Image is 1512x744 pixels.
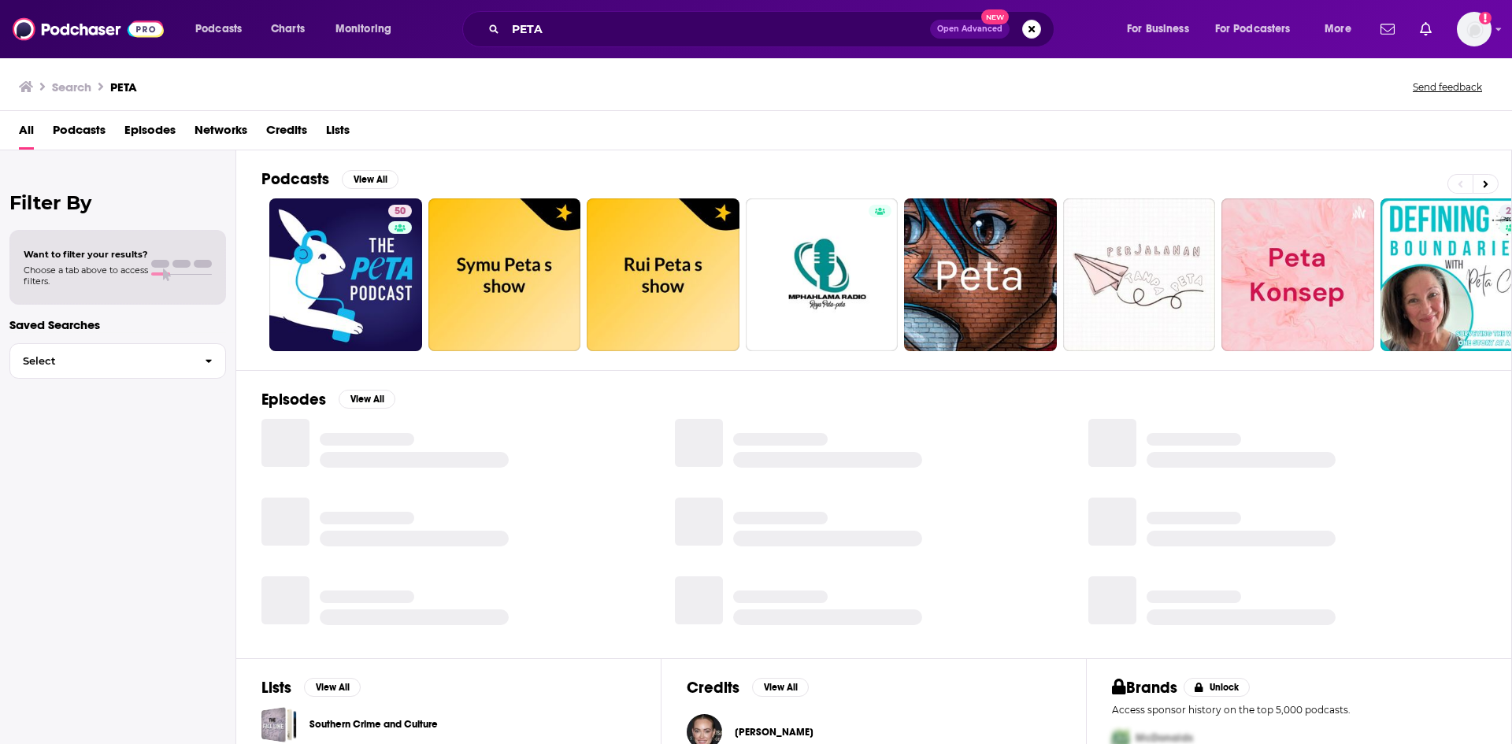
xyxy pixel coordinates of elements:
[1112,704,1486,716] p: Access sponsor history on the top 5,000 podcasts.
[24,249,148,260] span: Want to filter your results?
[735,726,813,738] a: Peta Murgatroyd
[261,169,329,189] h2: Podcasts
[261,707,297,742] a: Southern Crime and Culture
[261,169,398,189] a: PodcastsView All
[1408,80,1487,94] button: Send feedback
[342,170,398,189] button: View All
[261,678,361,698] a: ListsView All
[1314,17,1371,42] button: open menu
[9,317,226,332] p: Saved Searches
[195,18,242,40] span: Podcasts
[9,191,226,214] h2: Filter By
[1457,12,1492,46] span: Logged in as WesBurdett
[326,117,350,150] a: Lists
[687,678,739,698] h2: Credits
[1112,678,1177,698] h2: Brands
[735,726,813,738] span: [PERSON_NAME]
[395,204,406,220] span: 50
[1215,18,1291,40] span: For Podcasters
[1116,17,1209,42] button: open menu
[1457,12,1492,46] button: Show profile menu
[335,18,391,40] span: Monitoring
[324,17,412,42] button: open menu
[1205,17,1314,42] button: open menu
[24,265,148,287] span: Choose a tab above to access filters.
[339,390,395,409] button: View All
[53,117,106,150] a: Podcasts
[261,390,326,409] h2: Episodes
[937,25,1002,33] span: Open Advanced
[10,356,192,366] span: Select
[19,117,34,150] a: All
[1325,18,1351,40] span: More
[1479,12,1492,24] svg: Add a profile image
[266,117,307,150] a: Credits
[269,198,422,351] a: 50
[930,20,1010,39] button: Open AdvancedNew
[13,14,164,44] img: Podchaser - Follow, Share and Rate Podcasts
[52,80,91,94] h3: Search
[124,117,176,150] a: Episodes
[981,9,1010,24] span: New
[388,205,412,217] a: 50
[1414,16,1438,43] a: Show notifications dropdown
[271,18,305,40] span: Charts
[261,17,314,42] a: Charts
[184,17,262,42] button: open menu
[304,678,361,697] button: View All
[1457,12,1492,46] img: User Profile
[1127,18,1189,40] span: For Business
[506,17,930,42] input: Search podcasts, credits, & more...
[752,678,809,697] button: View All
[261,390,395,409] a: EpisodesView All
[309,716,438,733] a: Southern Crime and Culture
[9,343,226,379] button: Select
[195,117,247,150] a: Networks
[261,678,291,698] h2: Lists
[1184,678,1251,697] button: Unlock
[687,678,809,698] a: CreditsView All
[1374,16,1401,43] a: Show notifications dropdown
[110,80,137,94] h3: PETA
[477,11,1069,47] div: Search podcasts, credits, & more...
